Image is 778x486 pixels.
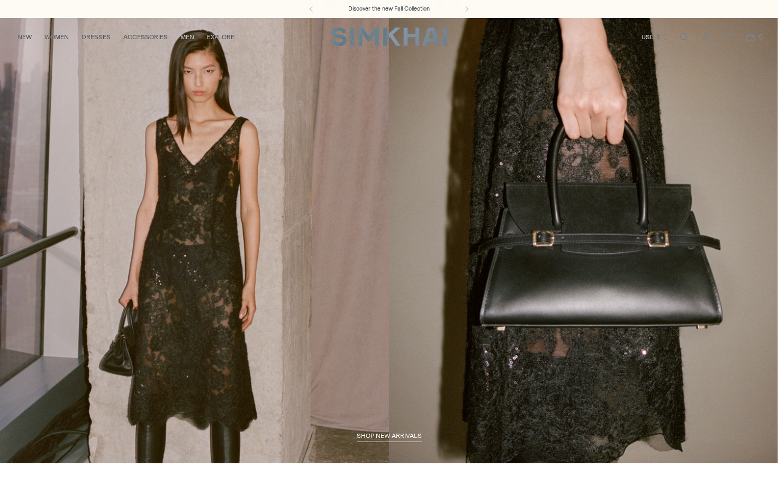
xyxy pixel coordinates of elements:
a: Open cart modal [740,26,761,48]
a: EXPLORE [207,25,234,49]
a: SIMKHAI [331,26,447,47]
a: Open search modal [673,26,694,48]
a: MEN [180,25,194,49]
a: DRESSES [82,25,111,49]
span: shop new arrivals [357,432,422,439]
a: Go to the account page [695,26,717,48]
a: Wishlist [718,26,739,48]
a: shop new arrivals [357,432,422,443]
button: USD $ [641,25,670,49]
a: WOMEN [44,25,69,49]
a: ACCESSORIES [123,25,168,49]
a: Discover the new Fall Collection [348,5,430,13]
a: NEW [17,25,32,49]
span: 0 [756,32,765,41]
